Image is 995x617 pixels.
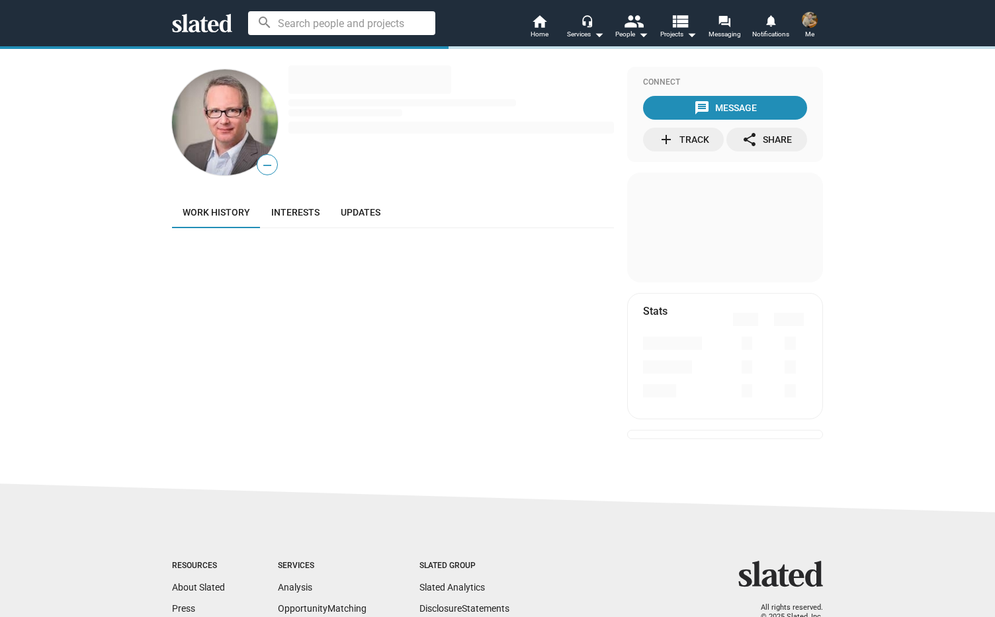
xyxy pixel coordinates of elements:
[278,582,312,593] a: Analysis
[562,13,609,42] button: Services
[172,603,195,614] a: Press
[701,13,748,42] a: Messaging
[805,26,814,42] span: Me
[726,128,807,151] button: Share
[742,128,792,151] div: Share
[694,100,710,116] mat-icon: message
[419,582,485,593] a: Slated Analytics
[278,561,367,571] div: Services
[748,13,794,42] a: Notifications
[581,15,593,26] mat-icon: headset_mic
[172,561,225,571] div: Resources
[183,207,250,218] span: Work history
[419,603,509,614] a: DisclosureStatements
[248,11,435,35] input: Search people and projects
[257,157,277,174] span: —
[531,13,547,29] mat-icon: home
[802,12,818,28] img: Scott McCabe
[271,207,320,218] span: Interests
[658,128,709,151] div: Track
[341,207,380,218] span: Updates
[419,561,509,571] div: Slated Group
[624,11,643,30] mat-icon: people
[718,15,730,27] mat-icon: forum
[615,26,648,42] div: People
[591,26,607,42] mat-icon: arrow_drop_down
[794,9,826,44] button: Scott McCabeMe
[643,304,668,318] mat-card-title: Stats
[764,14,777,26] mat-icon: notifications
[670,11,689,30] mat-icon: view_list
[516,13,562,42] a: Home
[683,26,699,42] mat-icon: arrow_drop_down
[635,26,651,42] mat-icon: arrow_drop_down
[655,13,701,42] button: Projects
[709,26,741,42] span: Messaging
[658,132,674,147] mat-icon: add
[660,26,697,42] span: Projects
[261,196,330,228] a: Interests
[643,77,807,88] div: Connect
[172,582,225,593] a: About Slated
[567,26,604,42] div: Services
[172,196,261,228] a: Work history
[531,26,548,42] span: Home
[609,13,655,42] button: People
[694,96,757,120] div: Message
[752,26,789,42] span: Notifications
[278,603,367,614] a: OpportunityMatching
[643,128,724,151] button: Track
[742,132,757,147] mat-icon: share
[330,196,391,228] a: Updates
[643,96,807,120] button: Message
